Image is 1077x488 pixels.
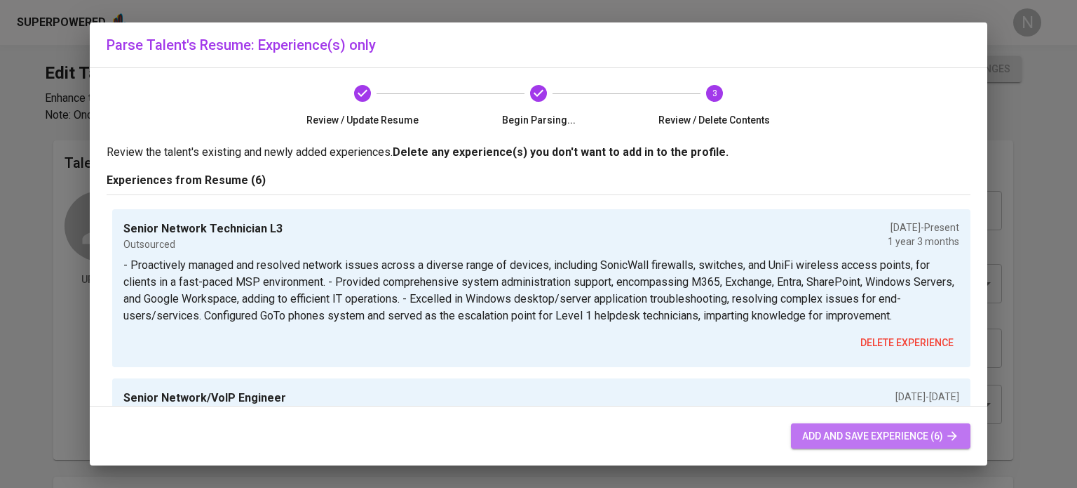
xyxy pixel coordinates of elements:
button: delete experience [855,330,959,356]
p: [DATE] - Present [888,220,959,235]
p: Review the talent's existing and newly added experiences. [107,144,970,161]
p: Senior Network Technician L3 [123,220,283,237]
text: 3 [712,88,717,98]
p: - Proactively managed and resolved network issues across a diverse range of devices, including So... [123,257,959,324]
p: 1 year 3 months [888,235,959,249]
p: Senior Network/VoIP Engineer [123,390,286,407]
button: add and save experience (6) [791,423,970,449]
p: Experiences from Resume (6) [107,172,970,189]
p: Outsourced [123,237,283,251]
h6: Parse Talent's Resume: Experience(s) only [107,34,970,56]
span: Review / Delete Contents [632,113,797,127]
span: Review / Update Resume [280,113,445,127]
b: Delete any experience(s) you don't want to add in to the profile. [393,145,729,159]
span: add and save experience (6) [802,428,959,445]
p: [DATE] - [DATE] [895,390,959,404]
span: Begin Parsing... [456,113,621,127]
span: delete experience [860,334,954,352]
p: 6 months [895,404,959,418]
